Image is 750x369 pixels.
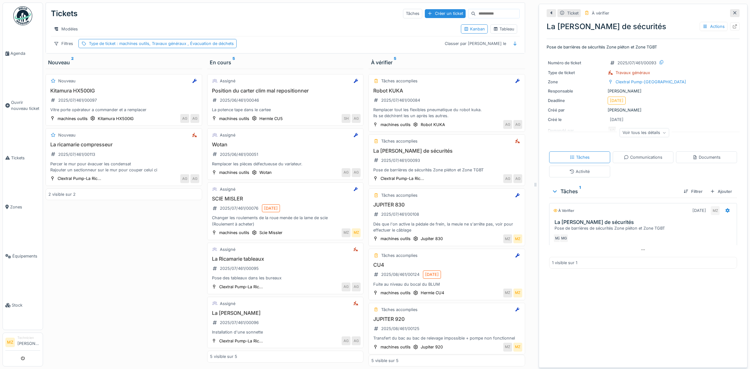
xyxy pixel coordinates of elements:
div: Tickets [51,5,77,22]
div: machines outils [381,236,411,242]
div: Robot KUKA [421,122,445,128]
h3: La [PERSON_NAME] de sécurités [371,148,522,154]
div: Hermle CU4 [421,290,444,296]
h3: La [PERSON_NAME] de sécurités [555,219,734,225]
div: 2025/08/461/00125 [381,326,419,332]
div: AG [190,114,199,123]
div: Créé par [548,107,605,113]
div: machines outils [219,116,249,122]
div: À vérifier [592,10,609,16]
div: AG [180,114,189,123]
h3: Position du carter clim mal repositionner [210,88,361,94]
div: Voir tous les détails [620,128,669,137]
div: Deadline [548,98,605,104]
sup: 1 [579,188,581,195]
div: En cours [210,59,361,66]
div: Assigné [220,301,235,307]
sup: 2 [71,59,74,66]
h3: JUPITER 920 [371,316,522,322]
div: [DATE] [425,271,439,277]
div: 2025/06/461/00051 [220,151,258,157]
div: AG [503,120,512,129]
div: Activité [569,169,590,175]
h3: La [PERSON_NAME] [210,310,361,316]
div: 2 visible sur 2 [48,191,76,197]
a: Ouvrir nouveau ticket [3,78,43,133]
div: AG [342,168,350,177]
div: Scie Missler [259,230,282,236]
div: Changer les roulements de la roue menée de la lame de scie (Roulement à acheter) [210,215,361,227]
div: MZ [711,206,720,215]
div: Jupiter 920 [421,344,443,350]
div: Communications [624,154,662,160]
div: MZ [342,228,350,237]
div: AG [342,283,350,291]
div: 2025/07/461/00097 [58,97,97,103]
div: Percer le mur pour évacuer les condensat Rajouter un sectionneur sur le mur pour couper celui ci [48,161,199,173]
div: Type de ticket [548,70,605,76]
h3: Wotan [210,142,361,148]
div: machines outils [381,122,411,128]
div: Dés que l'on active la pédale de frein, la meule ne s'arrête pas, voir pour effectuer le câblage [371,221,522,233]
div: Classer par [PERSON_NAME] le [442,39,509,48]
div: Clextral Pump-[GEOGRAPHIC_DATA] [616,79,686,85]
div: MZ [503,289,512,297]
li: [PERSON_NAME] [17,335,40,349]
div: Tâches [403,9,422,18]
div: AG [352,336,361,345]
div: machines outils [219,169,249,175]
a: MZ Technicien[PERSON_NAME] [5,335,40,351]
h3: JUPITER 830 [371,202,522,208]
div: 2025/07/461/00096 [220,320,259,326]
a: Zones [3,182,43,232]
div: À vérifier [553,208,574,213]
h3: Robot KUKA [371,88,522,94]
div: AG [513,120,522,129]
div: Actions [700,22,728,31]
div: Kitamura HX500IG [98,116,134,122]
div: Tâches accomplies [381,192,418,198]
div: Zone [548,79,605,85]
div: machines outils [219,230,249,236]
div: 2025/07/461/00108 [381,211,419,217]
div: Filtres [51,39,76,48]
div: MZ [513,234,522,243]
h3: La Ricamarie tableaux [210,256,361,262]
div: Nouveau [58,132,76,138]
div: Tâches accomplies [381,78,418,84]
span: Ouvrir nouveau ticket [11,99,40,111]
div: MG [560,234,568,243]
div: 5 visible sur 5 [371,358,399,364]
span: Zones [10,204,40,210]
div: Clextral Pump-La Ric... [381,175,424,181]
div: Nouveau [48,59,200,66]
h3: CU4 [371,262,522,268]
div: AG [352,283,361,291]
div: MZ [513,343,522,352]
div: Tableau [493,26,514,32]
div: [DATE] [610,98,623,104]
div: SH [342,114,350,123]
div: machines outils [381,290,411,296]
a: Stock [3,281,43,330]
div: Hermle CU5 [259,116,283,122]
div: 2025/06/461/00046 [220,97,259,103]
span: Stock [12,302,40,308]
div: Tâches [570,154,590,160]
div: Jupiter 830 [421,236,443,242]
div: AG [513,174,522,183]
img: Badge_color-CXgf-gQk.svg [13,6,32,25]
div: MZ [503,234,512,243]
div: machines outils [381,344,411,350]
div: Clextral Pump-La Ric... [58,175,101,181]
div: Modèles [51,24,81,34]
div: Documents [692,154,721,160]
div: 2025/07/461/00113 [58,151,95,157]
div: Créé le [548,117,605,123]
div: Responsable [548,88,605,94]
a: Tickets [3,133,43,182]
div: Pose des tableaux dans les bureaux [210,275,361,281]
div: Assigné [220,132,235,138]
div: Travaux généraux [616,70,650,76]
div: Kanban [464,26,485,32]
